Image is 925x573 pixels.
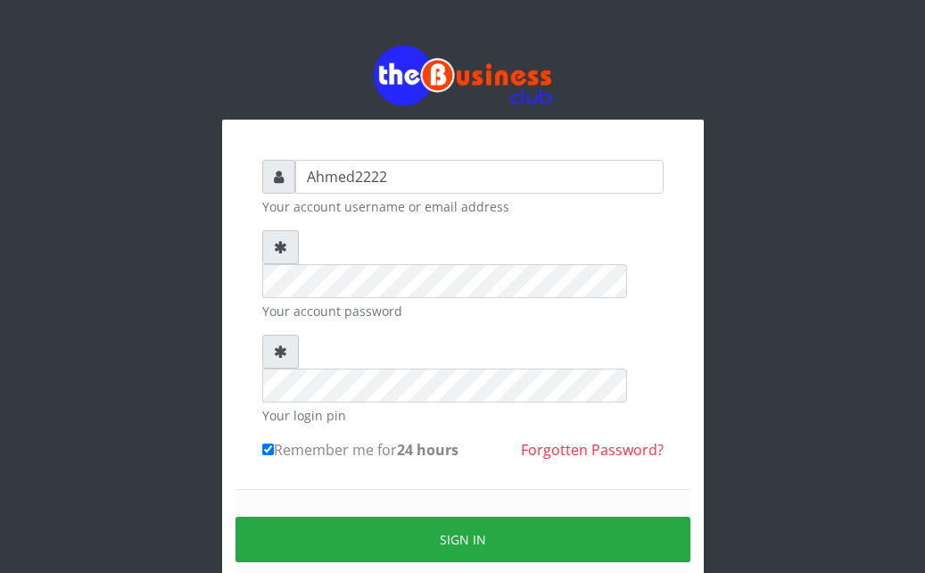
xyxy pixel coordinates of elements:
a: Forgotten Password? [521,440,664,460]
small: Your account password [262,302,664,320]
b: 24 hours [397,440,458,460]
input: Remember me for24 hours [262,444,274,455]
small: Your login pin [262,406,664,425]
button: Sign in [235,517,690,562]
input: Username or email address [295,160,664,194]
small: Your account username or email address [262,197,664,216]
label: Remember me for [262,439,458,461]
